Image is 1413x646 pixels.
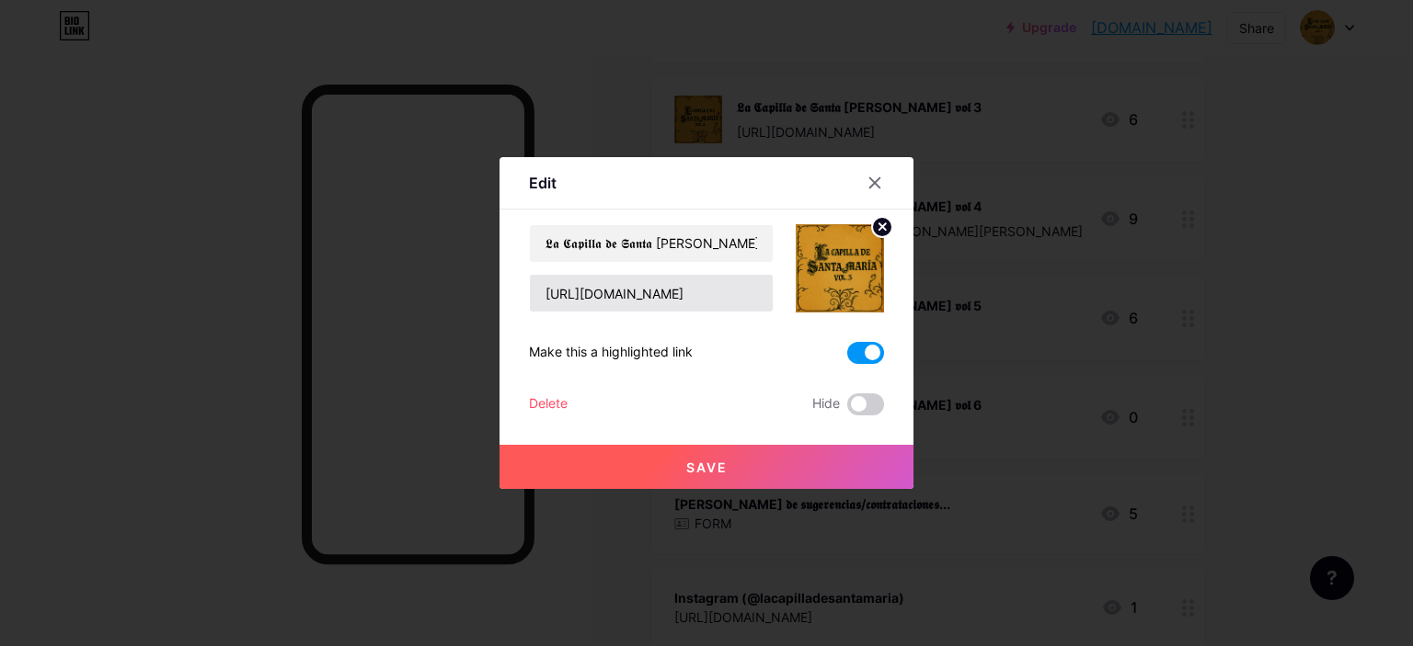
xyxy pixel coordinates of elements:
[530,225,773,262] input: Title
[529,342,693,364] div: Make this a highlighted link
[500,445,913,489] button: Save
[686,459,728,475] span: Save
[529,172,557,194] div: Edit
[812,393,840,415] span: Hide
[529,393,568,415] div: Delete
[796,224,884,312] img: link_thumbnail
[530,275,773,312] input: URL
